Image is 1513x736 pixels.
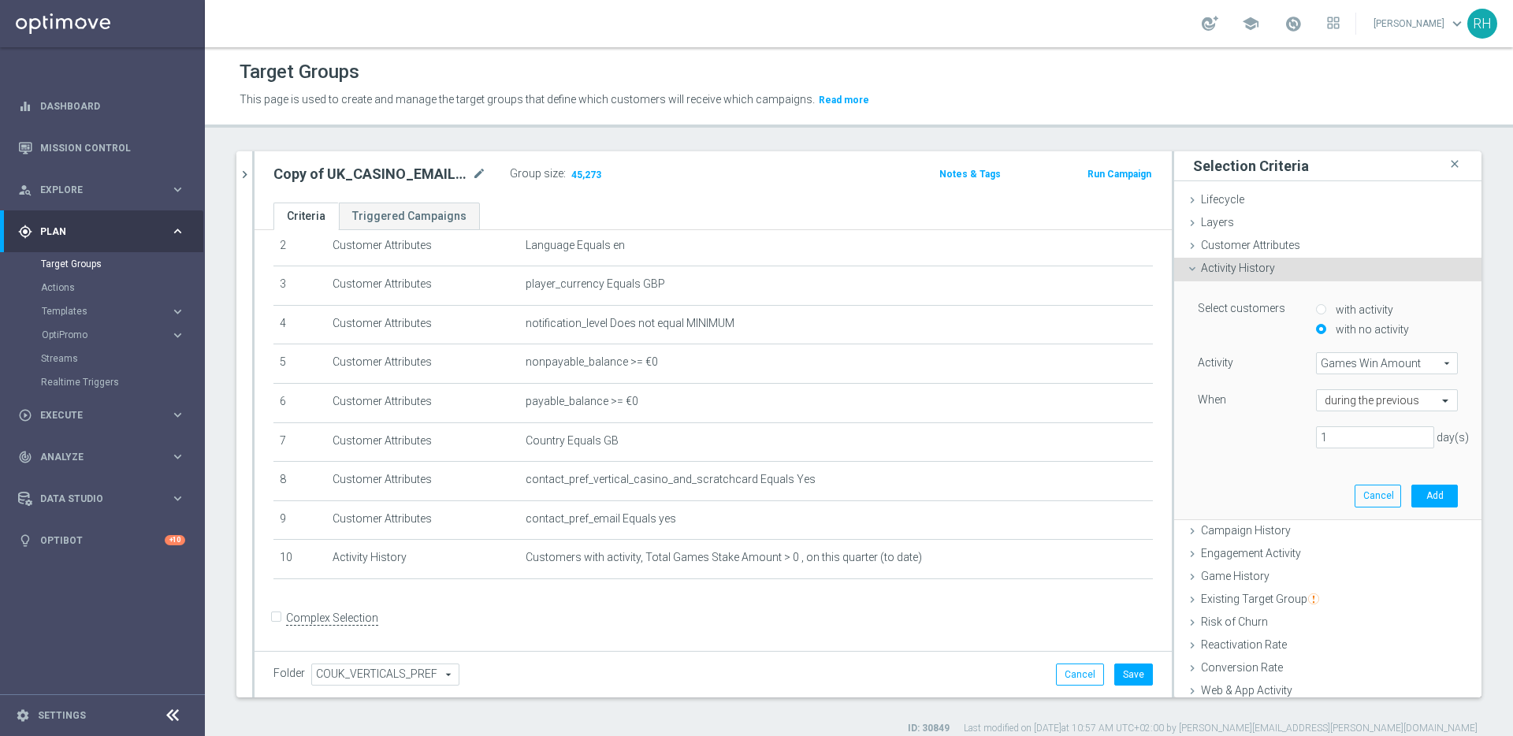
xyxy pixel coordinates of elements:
div: Plan [18,225,170,239]
a: Streams [41,352,164,365]
td: Customer Attributes [326,383,520,422]
span: OptiPromo [42,330,154,340]
button: chevron_right [236,151,252,198]
span: Language Equals en [526,239,625,252]
i: mode_edit [472,165,486,184]
button: Cancel [1355,485,1401,507]
label: with activity [1332,303,1393,317]
span: Conversion Rate [1201,661,1283,674]
div: OptiPromo [41,323,203,347]
span: Activity History [1201,262,1275,274]
div: OptiPromo [42,330,170,340]
a: Triggered Campaigns [339,203,480,230]
button: Run Campaign [1086,165,1153,183]
span: Customers with activity, Total Games Stake Amount > 0 , on this quarter (to date) [526,551,922,564]
span: Explore [40,185,170,195]
label: with no activity [1332,322,1409,336]
td: Customer Attributes [326,462,520,501]
h2: Copy of UK_CASINO_EMAIL | New, Active Games, Reactivated [273,165,469,184]
td: 9 [273,500,326,540]
span: notification_level Does not equal MINIMUM [526,317,734,330]
span: day(s) [1437,431,1469,444]
span: Analyze [40,452,170,462]
div: Target Groups [41,252,203,276]
td: Customer Attributes [326,344,520,384]
span: Web & App Activity [1201,684,1292,697]
i: keyboard_arrow_right [170,491,185,506]
span: 45,273 [570,169,603,184]
span: nonpayable_balance >= €0 [526,355,658,369]
i: chevron_right [237,167,252,182]
div: Streams [41,347,203,370]
span: Plan [40,227,170,236]
button: equalizer Dashboard [17,100,186,113]
span: school [1242,15,1259,32]
div: lightbulb Optibot +10 [17,534,186,547]
div: Templates [42,307,170,316]
td: 2 [273,227,326,266]
a: Target Groups [41,258,164,270]
button: play_circle_outline Execute keyboard_arrow_right [17,409,186,422]
a: [PERSON_NAME]keyboard_arrow_down [1372,12,1467,35]
td: Customer Attributes [326,227,520,266]
td: 8 [273,462,326,501]
label: Activity [1198,355,1233,370]
a: Realtime Triggers [41,376,164,388]
i: track_changes [18,450,32,464]
span: Risk of Churn [1201,615,1268,628]
button: Mission Control [17,142,186,154]
td: 6 [273,383,326,422]
div: Templates [41,299,203,323]
span: payable_balance >= €0 [526,395,638,408]
a: Mission Control [40,127,185,169]
span: Game History [1201,570,1270,582]
i: equalizer [18,99,32,113]
button: Data Studio keyboard_arrow_right [17,493,186,505]
a: Optibot [40,519,165,561]
span: Existing Target Group [1201,593,1319,605]
i: close [1447,154,1463,175]
div: OptiPromo keyboard_arrow_right [41,329,186,341]
td: 4 [273,305,326,344]
label: Complex Selection [286,611,378,626]
button: gps_fixed Plan keyboard_arrow_right [17,225,186,238]
ng-select: during the previous [1316,389,1458,411]
button: Add [1411,485,1458,507]
td: Customer Attributes [326,305,520,344]
td: 7 [273,422,326,462]
label: Last modified on [DATE] at 10:57 AM UTC+02:00 by [PERSON_NAME][EMAIL_ADDRESS][PERSON_NAME][DOMAIN... [964,722,1478,735]
span: Reactivation Rate [1201,638,1287,651]
span: Templates [42,307,154,316]
span: Layers [1201,216,1234,229]
a: Actions [41,281,164,294]
div: RH [1467,9,1497,39]
button: Save [1114,664,1153,686]
a: Dashboard [40,85,185,127]
button: Read more [817,91,871,109]
td: 10 [273,540,326,579]
div: Templates keyboard_arrow_right [41,305,186,318]
div: Optibot [18,519,185,561]
td: 3 [273,266,326,306]
button: person_search Explore keyboard_arrow_right [17,184,186,196]
i: keyboard_arrow_right [170,407,185,422]
a: Settings [38,711,86,720]
h3: Selection Criteria [1193,157,1309,175]
i: keyboard_arrow_right [170,304,185,319]
td: Activity History [326,540,520,579]
button: Notes & Tags [938,165,1002,183]
i: lightbulb [18,533,32,548]
div: +10 [165,535,185,545]
span: Campaign History [1201,524,1291,537]
span: Country Equals GB [526,434,619,448]
span: contact_pref_email Equals yes [526,512,676,526]
button: Cancel [1056,664,1104,686]
button: track_changes Analyze keyboard_arrow_right [17,451,186,463]
span: Engagement Activity [1201,547,1301,559]
i: person_search [18,183,32,197]
span: player_currency Equals GBP [526,277,665,291]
